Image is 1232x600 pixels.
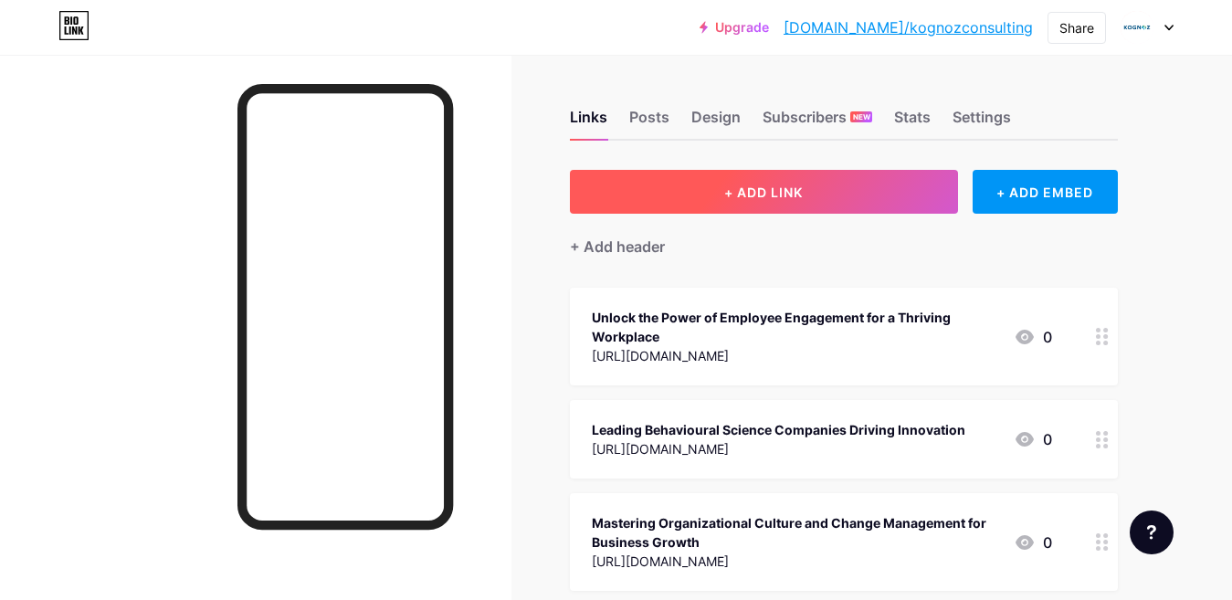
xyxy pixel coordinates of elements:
div: Stats [894,106,931,139]
div: Mastering Organizational Culture and Change Management for Business Growth [592,513,999,552]
button: + ADD LINK [570,170,958,214]
div: 0 [1014,428,1052,450]
div: Leading Behavioural Science Companies Driving Innovation [592,420,965,439]
a: [DOMAIN_NAME]/kognozconsulting [784,16,1033,38]
div: Unlock the Power of Employee Engagement for a Thriving Workplace [592,308,999,346]
div: [URL][DOMAIN_NAME] [592,552,999,571]
div: [URL][DOMAIN_NAME] [592,346,999,365]
span: NEW [853,111,870,122]
div: Subscribers [763,106,872,139]
div: Posts [629,106,669,139]
div: + ADD EMBED [973,170,1118,214]
div: 0 [1014,532,1052,553]
div: Settings [953,106,1011,139]
div: Design [691,106,741,139]
a: Upgrade [700,20,769,35]
img: kognozconsulting [1120,10,1154,45]
div: 0 [1014,326,1052,348]
div: Share [1059,18,1094,37]
span: + ADD LINK [724,184,803,200]
div: [URL][DOMAIN_NAME] [592,439,965,458]
div: + Add header [570,236,665,258]
div: Links [570,106,607,139]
